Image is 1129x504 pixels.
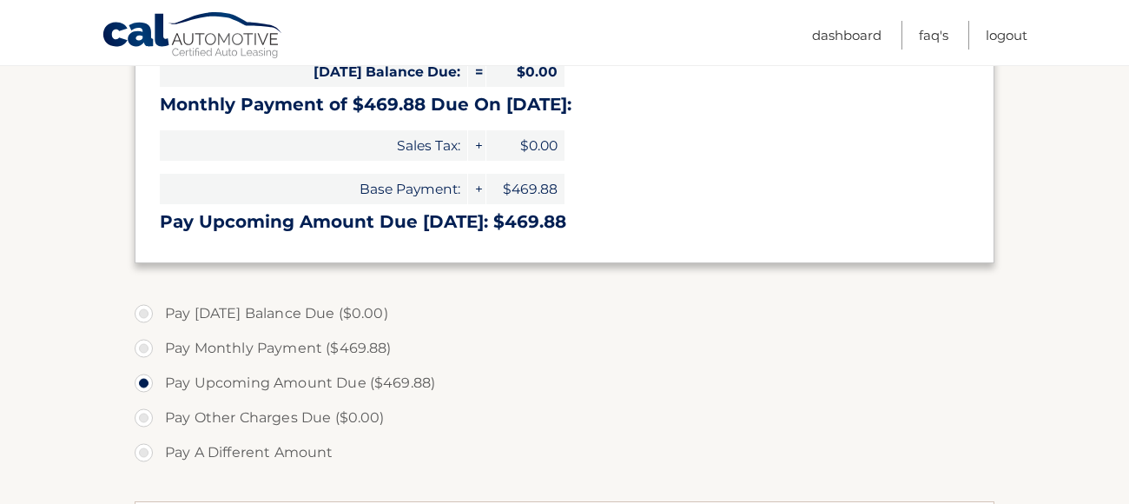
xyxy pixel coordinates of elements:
[468,56,485,87] span: =
[160,174,467,204] span: Base Payment:
[135,331,994,366] label: Pay Monthly Payment ($469.88)
[135,296,994,331] label: Pay [DATE] Balance Due ($0.00)
[468,174,485,204] span: +
[160,130,467,161] span: Sales Tax:
[160,211,969,233] h3: Pay Upcoming Amount Due [DATE]: $469.88
[812,21,881,50] a: Dashboard
[160,94,969,116] h3: Monthly Payment of $469.88 Due On [DATE]:
[919,21,948,50] a: FAQ's
[486,56,564,87] span: $0.00
[102,11,284,62] a: Cal Automotive
[135,435,994,470] label: Pay A Different Amount
[486,130,564,161] span: $0.00
[135,401,994,435] label: Pay Other Charges Due ($0.00)
[486,174,564,204] span: $469.88
[135,366,994,401] label: Pay Upcoming Amount Due ($469.88)
[160,56,467,87] span: [DATE] Balance Due:
[468,130,485,161] span: +
[986,21,1027,50] a: Logout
